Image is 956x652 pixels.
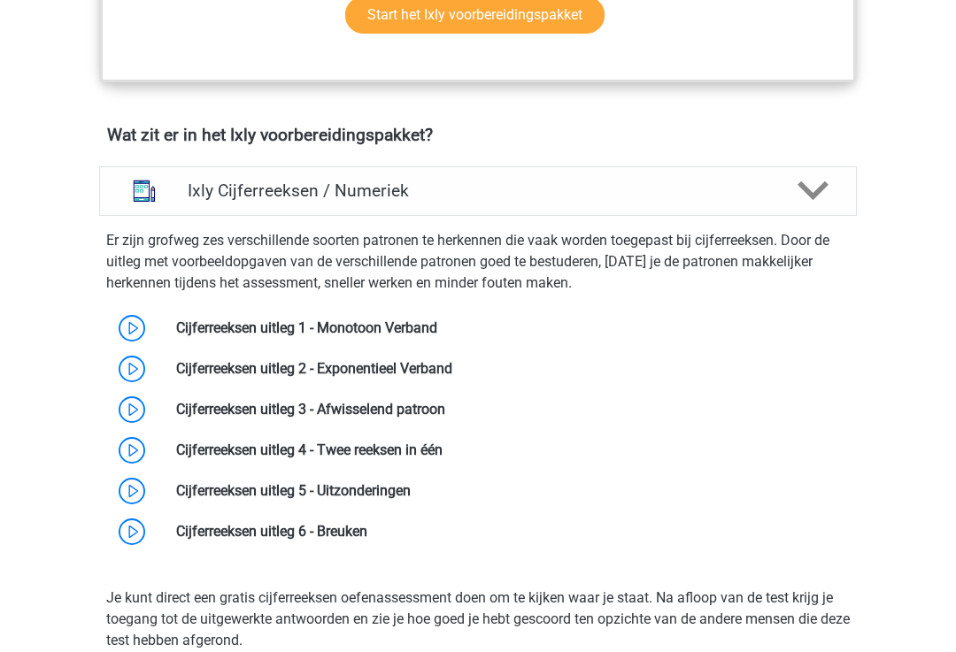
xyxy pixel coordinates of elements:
img: cijferreeksen [121,168,167,214]
div: Cijferreeksen uitleg 6 - Breuken [163,521,856,542]
a: cijferreeksen Ixly Cijferreeksen / Numeriek [92,166,864,216]
div: Cijferreeksen uitleg 5 - Uitzonderingen [163,480,856,502]
div: Cijferreeksen uitleg 4 - Twee reeksen in één [163,440,856,461]
p: Je kunt direct een gratis cijferreeksen oefenassessment doen om te kijken waar je staat. Na afloo... [106,587,850,651]
h4: Ixly Cijferreeksen / Numeriek [188,180,767,201]
p: Er zijn grofweg zes verschillende soorten patronen te herkennen die vaak worden toegepast bij cij... [106,230,850,294]
div: Cijferreeksen uitleg 1 - Monotoon Verband [163,318,856,339]
div: Cijferreeksen uitleg 2 - Exponentieel Verband [163,358,856,380]
div: Cijferreeksen uitleg 3 - Afwisselend patroon [163,399,856,420]
h4: Wat zit er in het Ixly voorbereidingspakket? [107,125,849,145]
